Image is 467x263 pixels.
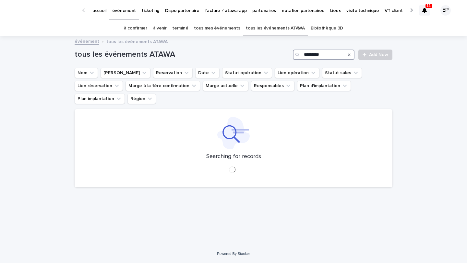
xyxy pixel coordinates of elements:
[153,21,167,36] a: à venir
[75,68,98,78] button: Nom
[75,94,125,104] button: Plan implantation
[206,153,261,160] p: Searching for records
[293,50,354,60] input: Search
[440,5,451,16] div: EP
[127,94,156,104] button: Région
[203,81,248,91] button: Marge actuelle
[369,52,388,57] span: Add New
[194,21,240,36] a: tous mes événements
[75,37,99,45] a: événement
[172,21,188,36] a: terminé
[75,50,290,59] h1: tous les événements ATAWA
[419,5,430,16] div: 11
[246,21,305,36] a: tous les événements ATAWA
[251,81,294,91] button: Responsables
[106,38,168,45] p: tous les événements ATAWA
[101,68,150,78] button: Lien Stacker
[426,4,431,8] p: 11
[13,4,76,17] img: Ls34BcGeRexTGTNfXpUC
[322,68,362,78] button: Statut sales
[153,68,193,78] button: Reservation
[311,21,343,36] a: Bibliothèque 3D
[195,68,220,78] button: Date
[358,50,392,60] a: Add New
[124,21,147,36] a: à confirmer
[217,252,250,256] a: Powered By Stacker
[275,68,319,78] button: Lien opération
[222,68,272,78] button: Statut opération
[75,81,123,91] button: Lien réservation
[297,81,351,91] button: Plan d'implantation
[126,81,200,91] button: Marge à la 1ère confirmation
